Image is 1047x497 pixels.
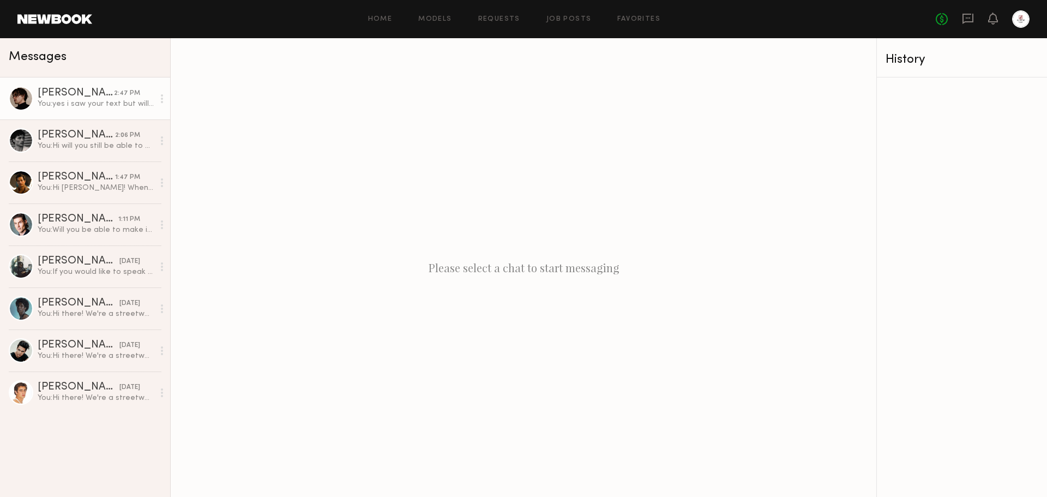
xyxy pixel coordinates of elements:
[418,16,452,23] a: Models
[9,51,67,63] span: Messages
[38,99,154,109] div: You: yes i saw your text but will send it here too! [STREET_ADDRESS]
[115,130,140,141] div: 2:06 PM
[38,267,154,277] div: You: If you would like to speak to us here, it is also fine! We will be able to create a job here...
[38,393,154,403] div: You: Hi there! We're a streetwear brand in LA and wanted to see if you were interested in a insta...
[478,16,520,23] a: Requests
[38,130,115,141] div: [PERSON_NAME]
[38,141,154,151] div: You: Hi will you still be able to make it?
[38,172,115,183] div: [PERSON_NAME]
[886,53,1038,66] div: History
[38,340,119,351] div: [PERSON_NAME]
[119,382,140,393] div: [DATE]
[38,351,154,361] div: You: Hi there! We're a streetwear brand in LA and wanted to see if you were interested in a insta...
[114,88,140,99] div: 2:47 PM
[38,309,154,319] div: You: Hi there! We're a streetwear brand in LA and wanted to see if you were interested in a insta...
[118,214,140,225] div: 1:11 PM
[38,214,118,225] div: [PERSON_NAME]
[38,382,119,393] div: [PERSON_NAME]
[115,172,140,183] div: 1:47 PM
[38,298,119,309] div: [PERSON_NAME]
[546,16,592,23] a: Job Posts
[119,340,140,351] div: [DATE]
[119,256,140,267] div: [DATE]
[368,16,393,23] a: Home
[617,16,660,23] a: Favorites
[171,38,876,497] div: Please select a chat to start messaging
[38,88,114,99] div: [PERSON_NAME]
[38,225,154,235] div: You: Will you be able to make it?
[38,256,119,267] div: [PERSON_NAME]
[38,183,154,193] div: You: Hi [PERSON_NAME]! When you’re here please text/call [PHONE_NUMBER]
[119,298,140,309] div: [DATE]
